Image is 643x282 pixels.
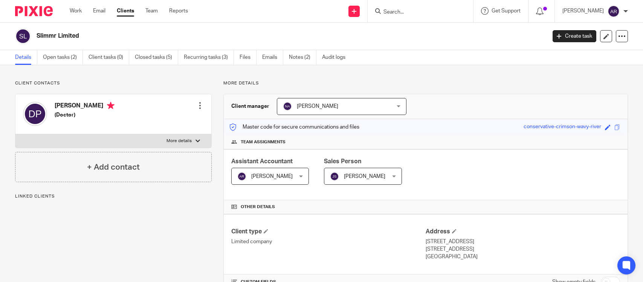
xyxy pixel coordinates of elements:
[15,6,53,16] img: Pixie
[169,7,188,15] a: Reports
[237,172,246,181] img: svg%3E
[608,5,620,17] img: svg%3E
[426,253,620,261] p: [GEOGRAPHIC_DATA]
[135,50,178,65] a: Closed tasks (5)
[55,111,115,119] h5: (Doctor)
[426,245,620,253] p: [STREET_ADDRESS]
[37,32,440,40] h2: Slimmr Limited
[223,80,628,86] p: More details
[166,138,192,144] p: More details
[70,7,82,15] a: Work
[184,50,234,65] a: Recurring tasks (3)
[289,50,316,65] a: Notes (2)
[324,158,361,164] span: Sales Person
[426,238,620,245] p: [STREET_ADDRESS]
[117,7,134,15] a: Clients
[553,30,596,42] a: Create task
[492,8,521,14] span: Get Support
[55,102,115,111] h4: [PERSON_NAME]
[383,9,451,16] input: Search
[93,7,105,15] a: Email
[283,102,292,111] img: svg%3E
[344,174,385,179] span: [PERSON_NAME]
[43,50,83,65] a: Open tasks (2)
[231,238,426,245] p: Limited company
[240,50,257,65] a: Files
[87,161,140,173] h4: + Add contact
[426,228,620,236] h4: Address
[262,50,283,65] a: Emails
[145,7,158,15] a: Team
[241,204,275,210] span: Other details
[297,104,338,109] span: [PERSON_NAME]
[330,172,339,181] img: svg%3E
[241,139,286,145] span: Team assignments
[15,80,212,86] p: Client contacts
[89,50,129,65] a: Client tasks (0)
[562,7,604,15] p: [PERSON_NAME]
[231,103,269,110] h3: Client manager
[15,28,31,44] img: svg%3E
[107,102,115,109] i: Primary
[322,50,351,65] a: Audit logs
[15,193,212,199] p: Linked clients
[524,123,601,132] div: conservative-crimson-wavy-river
[231,228,426,236] h4: Client type
[229,123,359,131] p: Master code for secure communications and files
[15,50,37,65] a: Details
[23,102,47,126] img: svg%3E
[231,158,293,164] span: Assistant Accountant
[251,174,293,179] span: [PERSON_NAME]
